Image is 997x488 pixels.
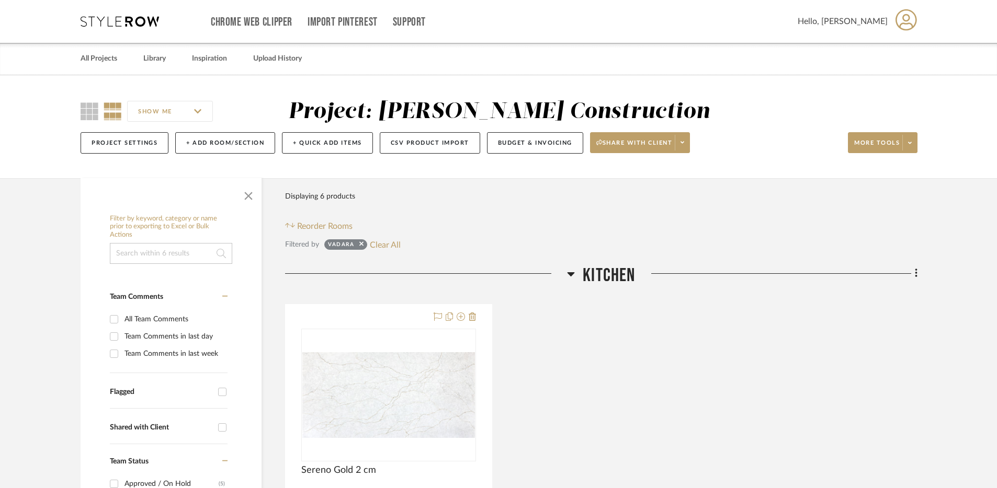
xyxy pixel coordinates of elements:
button: Clear All [370,238,401,251]
div: Displaying 6 products [285,186,355,207]
button: + Quick Add Items [282,132,373,154]
img: Sereno Gold 2 cm [302,352,475,438]
div: Project: [PERSON_NAME] Construction [288,101,710,123]
div: Filtered by [285,239,319,250]
a: All Projects [81,52,117,66]
button: Budget & Invoicing [487,132,583,154]
span: Team Status [110,458,149,465]
span: More tools [854,139,900,155]
div: Vadara [328,241,354,251]
button: CSV Product Import [380,132,480,154]
h6: Filter by keyword, category or name prior to exporting to Excel or Bulk Actions [110,215,232,239]
span: Share with client [596,139,673,155]
span: Kitchen [583,264,635,287]
div: Team Comments in last day [124,328,225,345]
button: More tools [848,132,917,153]
a: Library [143,52,166,66]
a: Import Pinterest [308,18,378,27]
button: Reorder Rooms [285,220,353,233]
span: Reorder Rooms [297,220,353,233]
div: All Team Comments [124,311,225,328]
a: Chrome Web Clipper [211,18,292,27]
button: Close [238,183,259,204]
span: Sereno Gold 2 cm [301,464,376,476]
button: + Add Room/Section [175,132,275,154]
span: Hello, [PERSON_NAME] [798,15,888,28]
a: Upload History [253,52,302,66]
a: Support [393,18,426,27]
div: Team Comments in last week [124,345,225,362]
button: Project Settings [81,132,168,154]
span: Team Comments [110,293,163,300]
button: Share with client [590,132,690,153]
input: Search within 6 results [110,243,232,264]
div: Flagged [110,388,213,397]
a: Inspiration [192,52,227,66]
div: Shared with Client [110,423,213,432]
